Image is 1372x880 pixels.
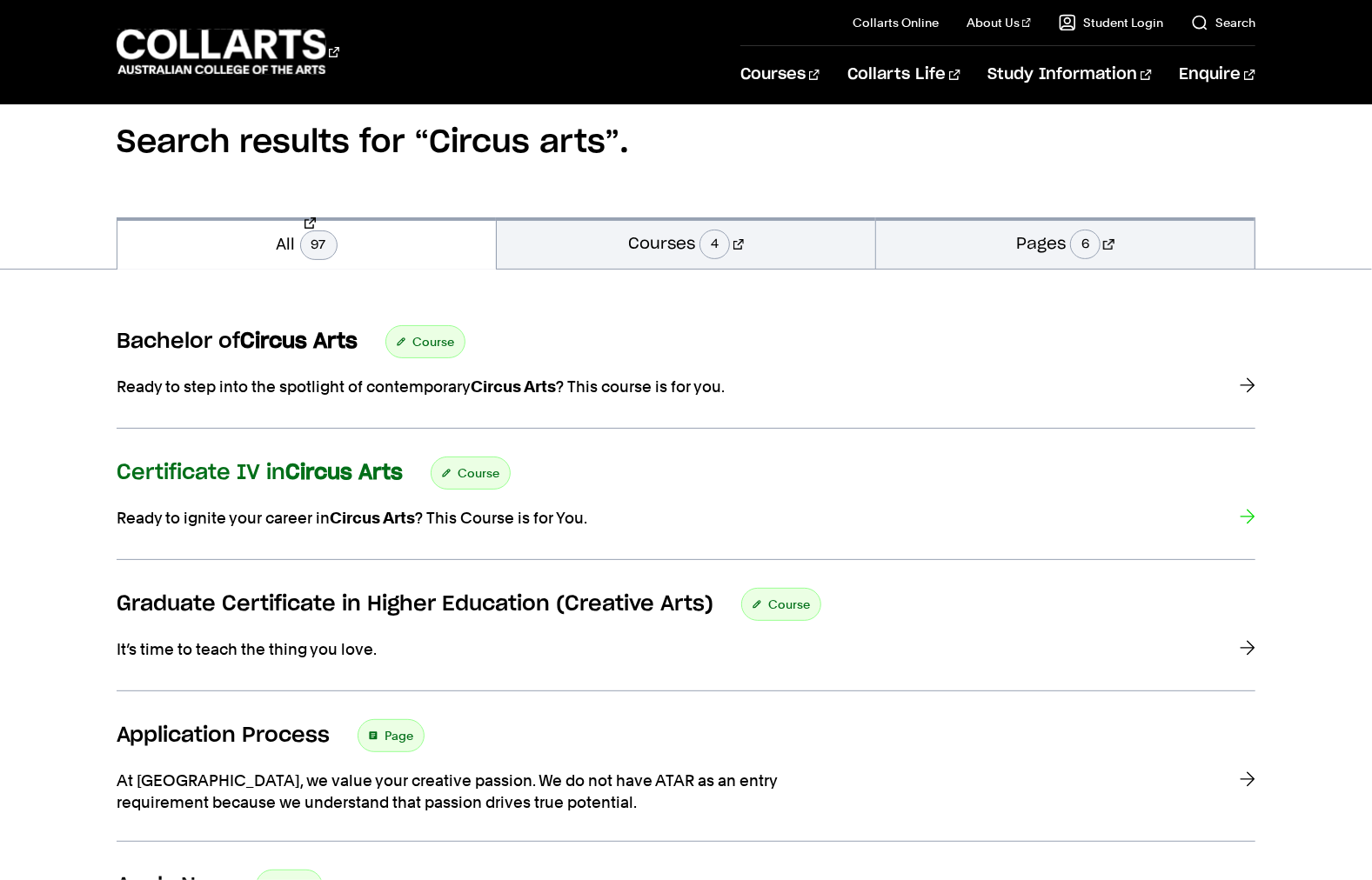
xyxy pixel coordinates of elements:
a: Certificate IV inCircus Arts Course Ready to ignite your career inCircus Arts? This Course is for... [117,457,1255,560]
p: Ready to ignite your career in ? This Course is for You. [117,507,813,529]
strong: Circus Arts [330,509,415,527]
a: Enquire [1180,46,1255,103]
p: At [GEOGRAPHIC_DATA], we value your creative passion. We do not have ATAR as an entry requirement... [117,770,813,813]
a: Graduate Certificate in Higher Education (Creative Arts) Course It’s time to teach the thing you ... [117,588,1255,691]
a: Search [1191,14,1255,31]
h3: Bachelor of [117,329,358,355]
a: All97 [117,217,496,270]
strong: Circus Arts [240,331,358,352]
a: Study Information [988,46,1152,103]
a: About Us [967,14,1031,31]
strong: Circus Arts [285,463,403,483]
a: Pages6 [876,217,1255,269]
h3: Application Process [117,723,330,749]
span: Page [385,723,413,748]
p: Ready to step into the spotlight of contemporary ? This course is for you. [117,376,813,397]
span: 4 [699,230,730,259]
h3: Certificate IV in [117,460,403,486]
span: Course [412,330,454,354]
span: 97 [300,230,338,260]
strong: Circus Arts [471,377,556,396]
a: Collarts Online [853,14,939,31]
h3: Graduate Certificate in Higher Education (Creative Arts) [117,591,713,617]
span: 6 [1070,230,1101,259]
p: It’s time to teach the thing you love. [117,638,813,660]
a: Bachelor ofCircus Arts Course Ready to step into the spotlight of contemporaryCircus Arts? This c... [117,325,1255,429]
div: Go to homepage [117,27,339,77]
a: Application Process Page At [GEOGRAPHIC_DATA], we value your creative passion. We do not have ATA... [117,719,1255,842]
a: Courses4 [497,217,875,269]
span: Course [458,461,499,485]
a: Student Login [1059,14,1163,31]
span: Course [768,592,810,617]
a: Courses [740,46,820,103]
a: Collarts Life [847,46,960,103]
h2: Search results for “Circus arts”. [117,68,1255,217]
